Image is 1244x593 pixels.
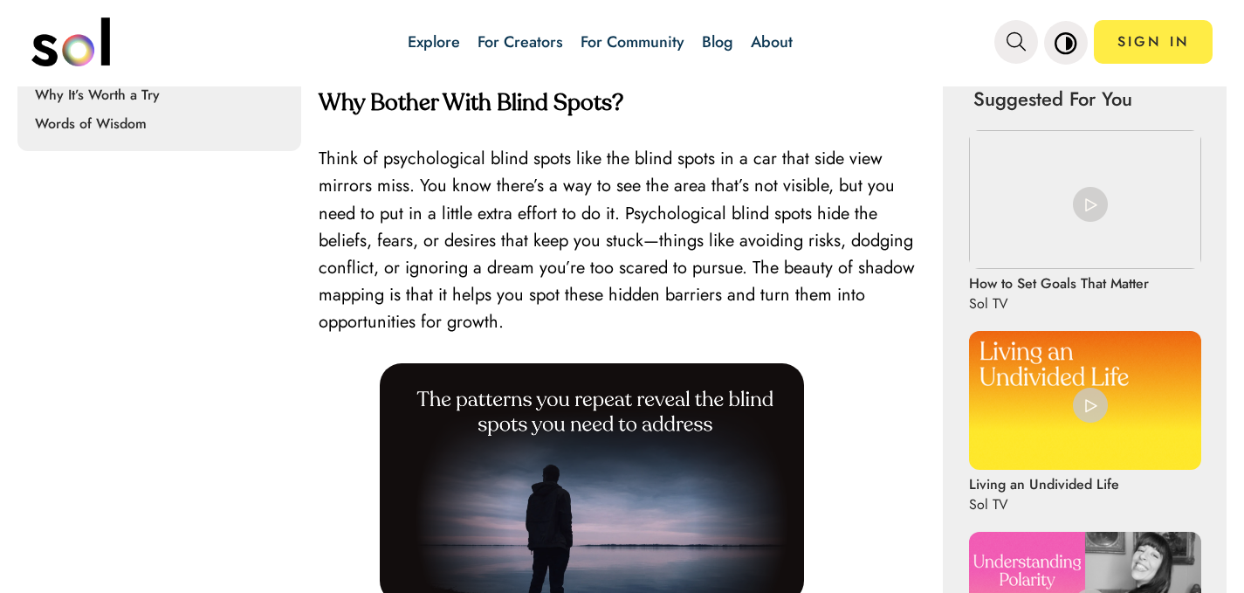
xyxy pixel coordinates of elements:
[319,146,915,334] span: Think of psychological blind spots like the blind spots in a car that side view mirrors miss. You...
[973,85,1196,113] p: Suggested For You
[1094,20,1213,64] a: SIGN IN
[31,17,110,66] img: logo
[31,11,1213,72] nav: main navigation
[1073,388,1108,423] img: play
[478,31,563,53] a: For Creators
[751,31,793,53] a: About
[702,31,733,53] a: Blog
[969,494,1119,514] p: Sol TV
[969,130,1201,269] img: How to Set Goals That Matter
[319,93,623,115] strong: Why Bother With Blind Spots?
[969,293,1139,314] p: Sol TV
[969,273,1149,293] p: How to Set Goals That Matter
[969,474,1119,494] p: Living an Undivided Life
[1073,187,1108,222] img: play
[35,114,290,134] p: Words of Wisdom
[408,31,460,53] a: Explore
[969,331,1201,470] img: Living an Undivided Life
[35,85,290,105] p: Why It’s Worth a Try
[581,31,684,53] a: For Community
